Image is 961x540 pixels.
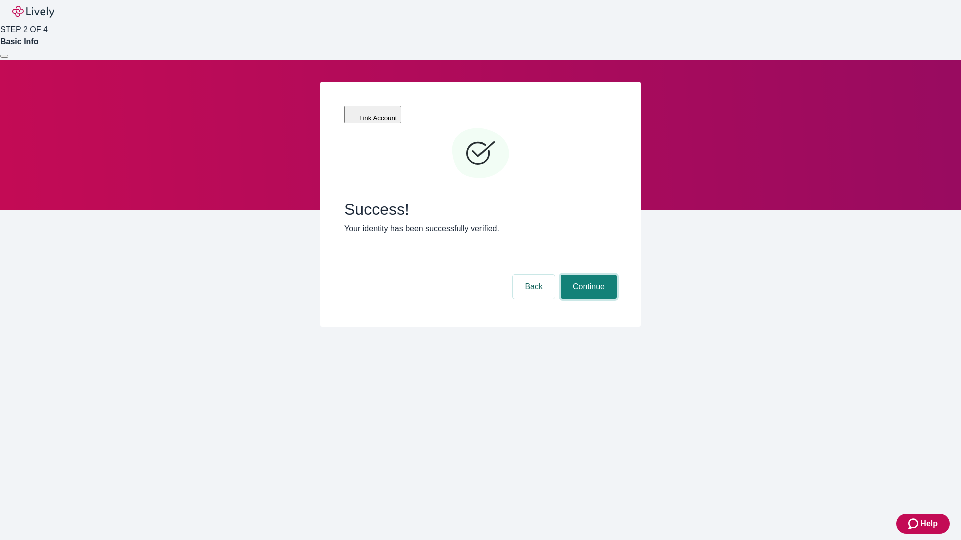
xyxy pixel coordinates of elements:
button: Link Account [344,106,401,123]
span: Help [920,518,938,530]
p: Your identity has been successfully verified. [344,223,617,235]
svg: Zendesk support icon [908,518,920,530]
button: Zendesk support iconHelp [896,514,950,534]
button: Back [513,275,555,299]
svg: Checkmark icon [450,124,511,184]
button: Continue [561,275,617,299]
img: Lively [12,6,54,18]
span: Success! [344,200,617,219]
